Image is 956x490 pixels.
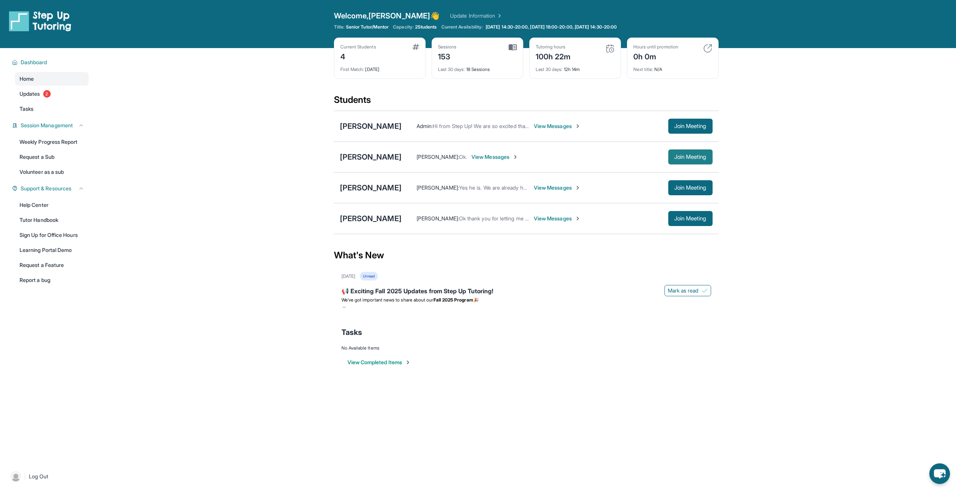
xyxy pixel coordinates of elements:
span: | [24,472,26,481]
button: chat-button [929,463,950,484]
div: 12h 14m [536,62,615,72]
span: View Messages [534,215,581,222]
a: Report a bug [15,273,89,287]
button: Dashboard [18,59,84,66]
span: Ok thank you for letting me know. I hope all is well and I will see him [DATE]. [459,215,640,222]
span: We’ve got important news to share about our [341,297,433,303]
span: Dashboard [21,59,47,66]
div: [PERSON_NAME] [340,182,402,193]
span: Title: [334,24,344,30]
button: View Completed Items [347,359,411,366]
div: Current Students [340,44,376,50]
div: No Available Items [341,345,711,351]
span: Join Meeting [674,216,707,221]
div: 18 Sessions [438,62,517,72]
a: [DATE] 14:30-20:00, [DATE] 18:00-20:00, [DATE] 14:30-20:00 [484,24,618,30]
div: Unread [360,272,378,280]
img: card [606,44,615,53]
span: View Messages [534,122,581,130]
a: Home [15,72,89,86]
span: View Messages [534,184,581,191]
a: Sign Up for Office Hours [15,228,89,242]
div: Hours until promotion [633,44,678,50]
span: Tasks [341,327,362,338]
img: Chevron Right [495,12,503,20]
button: Session Management [18,122,84,129]
img: card [412,44,419,50]
span: Yes he is. We are already home. I will tell him [459,184,565,191]
span: Session Management [21,122,73,129]
img: Mark as read [702,288,708,294]
span: View Messages [471,153,518,161]
a: Tasks [15,102,89,116]
div: 153 [438,50,457,62]
span: Log Out [29,473,48,480]
span: Support & Resources [21,185,71,192]
img: user-img [11,471,21,482]
span: Last 30 days : [536,66,563,72]
img: card [703,44,712,53]
span: Last 30 days : [438,66,465,72]
span: Tasks [20,105,33,113]
div: 📢 Exciting Fall 2025 Updates from Step Up Tutoring! [341,286,711,297]
span: [DATE] 14:30-20:00, [DATE] 18:00-20:00, [DATE] 14:30-20:00 [486,24,617,30]
button: Join Meeting [668,211,713,226]
span: [PERSON_NAME] : [417,154,459,160]
button: Join Meeting [668,180,713,195]
div: Students [334,94,719,110]
span: Welcome, [PERSON_NAME] 👋 [334,11,440,21]
span: [PERSON_NAME] : [417,184,459,191]
div: [DATE] [341,273,355,279]
a: Updates2 [15,87,89,101]
button: Join Meeting [668,119,713,134]
a: |Log Out [8,468,89,485]
img: card [509,44,517,51]
span: First Match : [340,66,364,72]
div: N/A [633,62,712,72]
span: Senior Tutor/Mentor [346,24,388,30]
span: Updates [20,90,40,98]
div: [PERSON_NAME] [340,213,402,224]
div: [PERSON_NAME] [340,121,402,131]
div: Sessions [438,44,457,50]
span: 2 Students [415,24,437,30]
span: Join Meeting [674,155,707,159]
span: Capacity: [393,24,414,30]
a: Weekly Progress Report [15,135,89,149]
div: [DATE] [340,62,419,72]
img: Chevron-Right [512,154,518,160]
div: 0h 0m [633,50,678,62]
span: Join Meeting [674,124,707,128]
div: Tutoring hours [536,44,571,50]
a: Volunteer as a sub [15,165,89,179]
span: Ok. [459,154,467,160]
a: Learning Portal Demo [15,243,89,257]
div: [PERSON_NAME] [340,152,402,162]
span: Current Availability: [441,24,483,30]
img: Chevron-Right [575,216,581,222]
button: Support & Resources [18,185,84,192]
a: Request a Sub [15,150,89,164]
a: Update Information [450,12,503,20]
span: Home [20,75,34,83]
a: Help Center [15,198,89,212]
strong: Fall 2025 Program [433,297,473,303]
button: Mark as read [665,285,711,296]
span: Join Meeting [674,185,707,190]
span: Admin : [417,123,433,129]
button: Join Meeting [668,149,713,164]
span: [PERSON_NAME] : [417,215,459,222]
img: Chevron-Right [575,185,581,191]
div: 100h 22m [536,50,571,62]
div: What's New [334,239,719,272]
span: 2 [43,90,51,98]
div: 4 [340,50,376,62]
span: Mark as read [668,287,699,294]
a: Tutor Handbook [15,213,89,227]
span: Next title : [633,66,654,72]
img: Chevron-Right [575,123,581,129]
a: Request a Feature [15,258,89,272]
img: logo [9,11,71,32]
span: 🎉 [473,297,479,303]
